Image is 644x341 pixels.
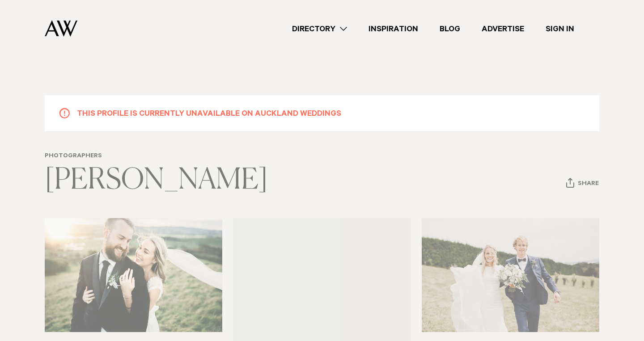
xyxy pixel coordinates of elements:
a: Directory [281,23,358,35]
a: Advertise [471,23,535,35]
img: Auckland Weddings Logo [45,20,77,37]
a: Blog [429,23,471,35]
a: Inspiration [358,23,429,35]
h5: This profile is currently unavailable on Auckland Weddings [77,107,341,119]
a: Sign In [535,23,585,35]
